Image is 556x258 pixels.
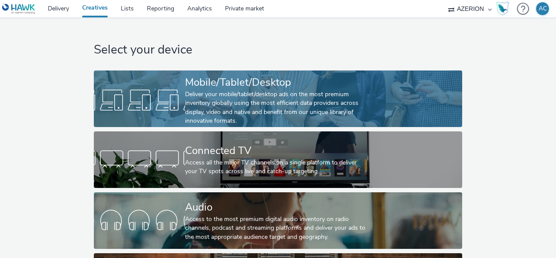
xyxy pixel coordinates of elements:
[185,215,367,241] div: Access to the most premium digital audio inventory on radio channels, podcast and streaming platf...
[185,143,367,158] div: Connected TV
[94,42,463,58] h1: Select your device
[185,75,367,90] div: Mobile/Tablet/Desktop
[185,90,367,126] div: Deliver your mobile/tablet/desktop ads on the most premium inventory globally using the most effi...
[94,70,463,127] a: Mobile/Tablet/DesktopDeliver your mobile/tablet/desktop ads on the most premium inventory globall...
[2,3,36,14] img: undefined Logo
[496,2,513,16] a: Hawk Academy
[539,2,547,15] div: AC
[496,2,509,16] img: Hawk Academy
[94,192,463,249] a: AudioAccess to the most premium digital audio inventory on radio channels, podcast and streaming ...
[185,200,367,215] div: Audio
[94,131,463,188] a: Connected TVAccess all the major TV channels on a single platform to deliver your TV spots across...
[185,158,367,176] div: Access all the major TV channels on a single platform to deliver your TV spots across live and ca...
